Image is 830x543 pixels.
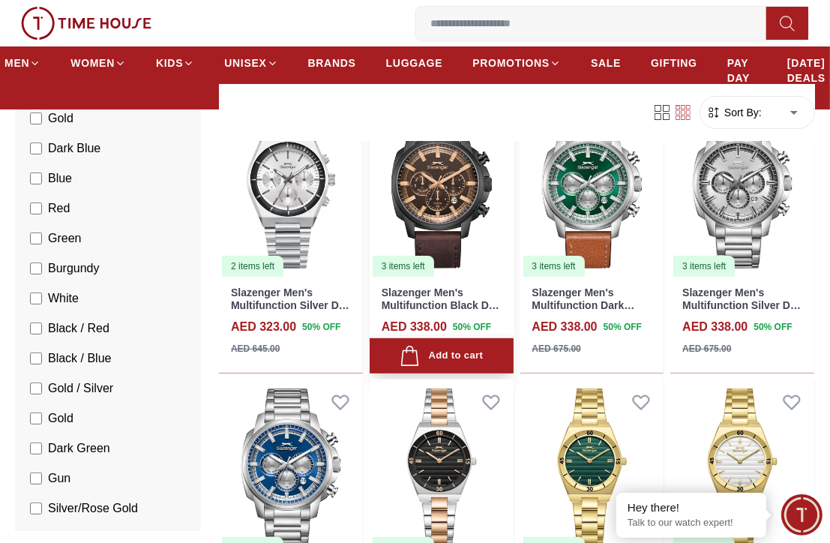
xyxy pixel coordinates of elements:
[370,98,514,278] a: Slazenger Men's Multifunction Black Dial Watch - SL.9.2480.2.043 items left
[48,469,70,487] span: Gun
[682,342,731,355] div: AED 675.00
[231,318,296,336] h4: AED 323.00
[754,320,792,334] span: 50 % OFF
[48,409,73,427] span: Gold
[370,98,514,278] img: Slazenger Men's Multifunction Black Dial Watch - SL.9.2480.2.04
[30,232,42,244] input: Green
[373,256,434,277] div: 3 items left
[4,49,40,76] a: MEN
[382,286,501,324] a: Slazenger Men's Multifunction Black Dial Watch - SL.9.2480.2.04
[30,352,42,364] input: Black / Blue
[721,105,762,120] span: Sort By:
[70,49,126,76] a: WOMEN
[727,55,757,100] span: PAY DAY SALE
[302,320,340,334] span: 50 % OFF
[21,7,151,40] img: ...
[48,439,110,457] span: Dark Green
[532,318,598,336] h4: AED 338.00
[30,472,42,484] input: Gun
[386,49,443,76] a: LUGGAGE
[727,49,757,106] a: PAY DAY SALE
[628,517,755,529] p: Talk to our watch expert!
[472,55,550,70] span: PROMOTIONS
[651,55,697,70] span: GIFTING
[30,202,42,214] input: Red
[222,256,283,277] div: 2 items left
[400,346,483,366] div: Add to cart
[604,320,642,334] span: 50 % OFF
[591,49,621,76] a: SALE
[787,49,826,91] a: [DATE] DEALS
[219,98,363,278] a: Slazenger Men's Multifunction Silver Dial Watch - SL.9.2484.2.012 items left
[30,442,42,454] input: Dark Green
[48,289,79,307] span: White
[48,349,111,367] span: Black / Blue
[682,318,748,336] h4: AED 338.00
[453,320,491,334] span: 50 % OFF
[787,55,826,85] span: [DATE] DEALS
[30,292,42,304] input: White
[70,55,115,70] span: WOMEN
[30,502,42,514] input: Silver/Rose Gold
[30,322,42,334] input: Black / Red
[781,494,823,535] div: Chat Widget
[224,49,277,76] a: UNISEX
[30,112,42,124] input: Gold
[532,342,581,355] div: AED 675.00
[219,98,363,278] img: Slazenger Men's Multifunction Silver Dial Watch - SL.9.2484.2.01
[48,169,72,187] span: Blue
[532,286,650,336] a: Slazenger Men's Multifunction Dark Green/Silver Dial Watch - SL.9.2480.2.02
[520,98,664,278] img: Slazenger Men's Multifunction Dark Green/Silver Dial Watch - SL.9.2480.2.02
[308,55,356,70] span: BRANDS
[523,256,585,277] div: 3 items left
[386,55,443,70] span: LUGGAGE
[231,342,280,355] div: AED 645.00
[706,105,762,120] button: Sort By:
[48,259,100,277] span: Burgundy
[30,262,42,274] input: Burgundy
[30,172,42,184] input: Blue
[48,379,113,397] span: Gold / Silver
[673,256,735,277] div: 3 items left
[30,412,42,424] input: Gold
[472,49,561,76] a: PROMOTIONS
[48,139,100,157] span: Dark Blue
[670,98,814,278] a: Slazenger Men's Multifunction Silver Dial Watch - SL.9.2479.2.033 items left
[591,55,621,70] span: SALE
[308,49,356,76] a: BRANDS
[370,338,514,373] button: Add to cart
[682,286,802,324] a: Slazenger Men's Multifunction Silver Dial Watch - SL.9.2479.2.03
[231,286,350,324] a: Slazenger Men's Multifunction Silver Dial Watch - SL.9.2484.2.01
[628,500,755,515] div: Hey there!
[670,98,814,278] img: Slazenger Men's Multifunction Silver Dial Watch - SL.9.2479.2.03
[30,382,42,394] input: Gold / Silver
[651,49,697,76] a: GIFTING
[4,55,29,70] span: MEN
[382,318,447,336] h4: AED 338.00
[520,98,664,278] a: Slazenger Men's Multifunction Dark Green/Silver Dial Watch - SL.9.2480.2.023 items left
[48,229,81,247] span: Green
[48,499,138,517] span: Silver/Rose Gold
[48,109,73,127] span: Gold
[156,55,183,70] span: KIDS
[156,49,194,76] a: KIDS
[48,199,70,217] span: Red
[30,142,42,154] input: Dark Blue
[48,319,109,337] span: Black / Red
[224,55,266,70] span: UNISEX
